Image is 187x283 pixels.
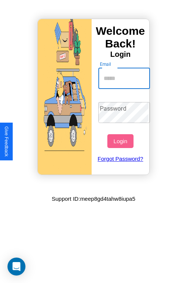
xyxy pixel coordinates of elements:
div: Give Feedback [4,126,9,157]
button: Login [107,134,133,148]
h4: Login [92,50,149,59]
p: Support ID: meep8gd4tahw8iupa5 [52,194,135,204]
div: Open Intercom Messenger [7,258,25,276]
h3: Welcome Back! [92,25,149,50]
a: Forgot Password? [95,148,147,169]
label: Email [100,61,111,67]
img: gif [38,19,92,175]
